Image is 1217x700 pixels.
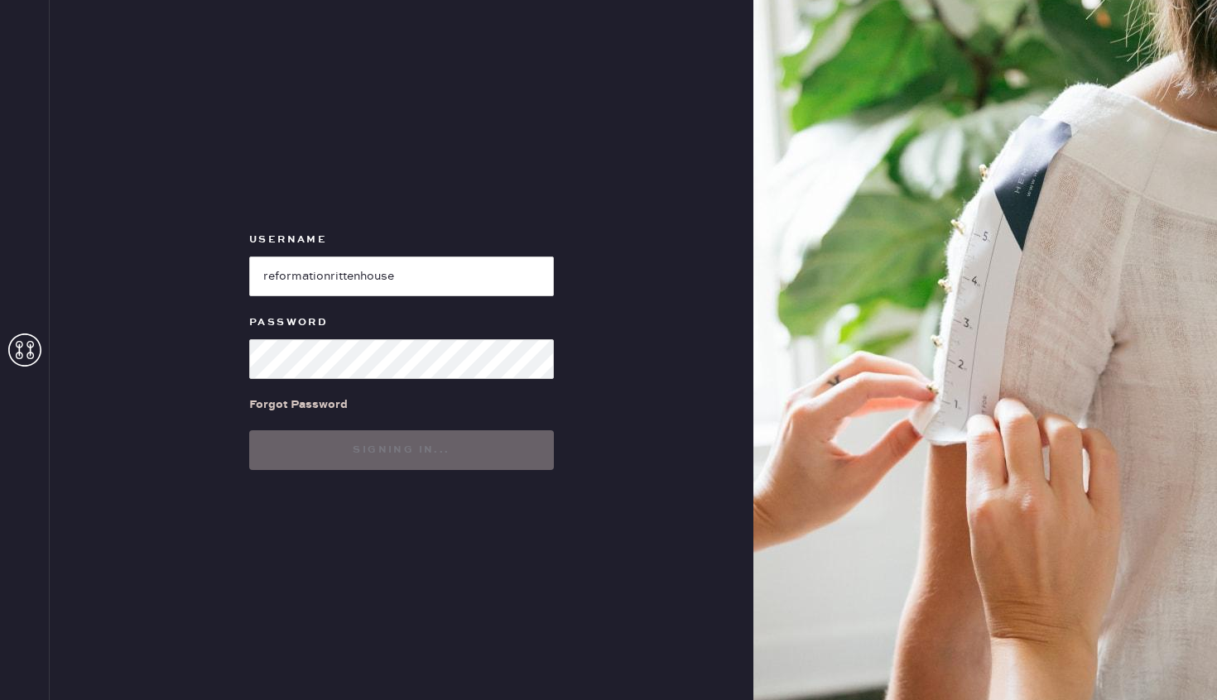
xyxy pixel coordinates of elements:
label: Password [249,313,554,333]
button: Signing in... [249,430,554,470]
a: Forgot Password [249,379,348,430]
label: Username [249,230,554,250]
iframe: Front Chat [1138,626,1210,697]
div: Forgot Password [249,396,348,414]
input: e.g. john@doe.com [249,257,554,296]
